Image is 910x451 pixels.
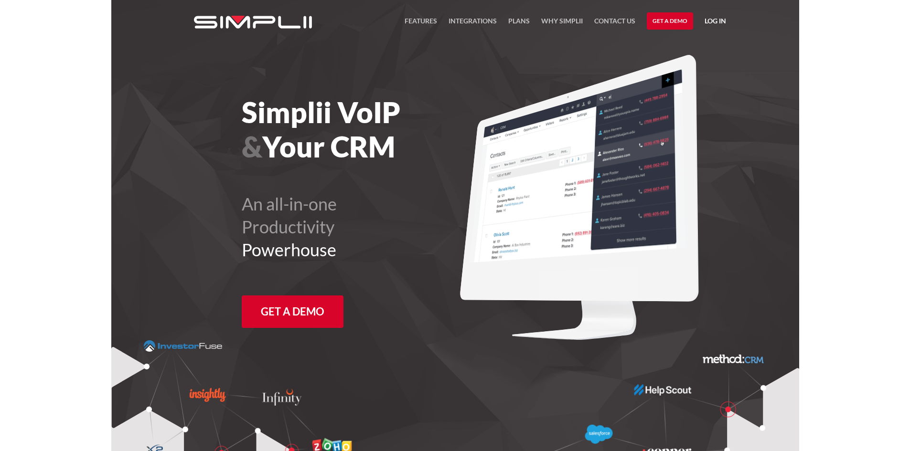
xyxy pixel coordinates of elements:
[508,15,530,32] a: Plans
[242,192,508,261] h2: An all-in-one Productivity
[647,12,693,30] a: Get a Demo
[242,295,343,328] a: Get a Demo
[194,16,312,29] img: Simplii
[405,15,437,32] a: FEATURES
[541,15,583,32] a: Why Simplii
[242,129,262,164] span: &
[449,15,497,32] a: Integrations
[242,95,508,164] h1: Simplii VoIP Your CRM
[242,239,336,260] span: Powerhouse
[705,15,726,30] a: Log in
[594,15,635,32] a: Contact US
